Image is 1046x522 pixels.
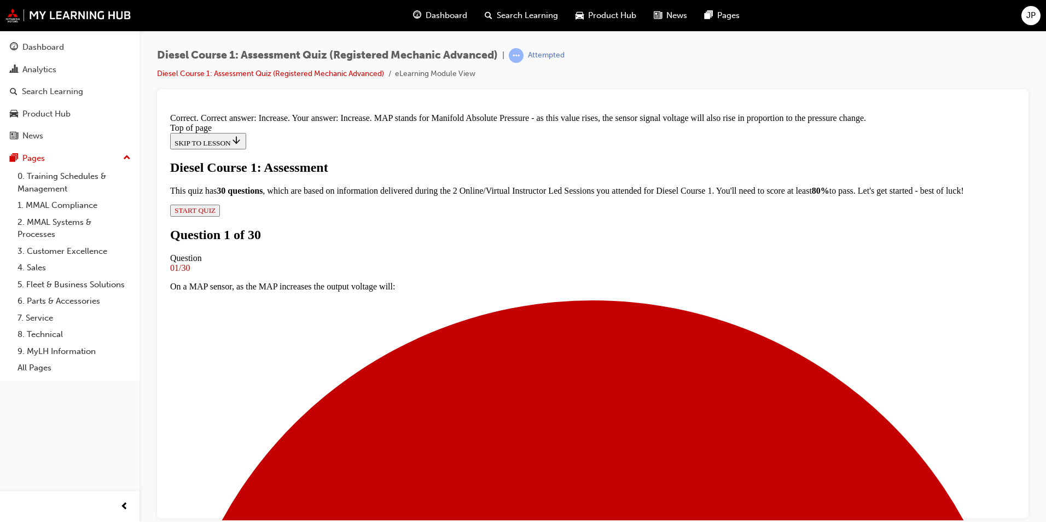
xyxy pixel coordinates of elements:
[4,77,850,87] p: This quiz has , which are based on information delivered during the 2 Online/Virtual Instructor L...
[22,41,64,54] div: Dashboard
[646,77,664,86] strong: 80%
[13,259,135,276] a: 4. Sales
[395,68,475,80] li: eLearning Module View
[4,173,850,183] p: On a MAP sensor, as the MAP increases the output voltage will:
[4,119,850,134] h1: Question 1 of 30
[4,51,850,66] div: Diesel Course 1: Assessment
[13,343,135,360] a: 9. MyLH Information
[4,24,80,40] button: SKIP TO LESSON
[13,310,135,327] a: 7. Service
[10,131,18,141] span: news-icon
[476,4,567,27] a: search-iconSearch Learning
[509,48,524,63] span: learningRecordVerb_ATTEMPT-icon
[13,359,135,376] a: All Pages
[413,9,421,22] span: guage-icon
[10,109,18,119] span: car-icon
[13,243,135,260] a: 3. Customer Excellence
[13,214,135,243] a: 2. MMAL Systems & Processes
[502,49,504,62] span: |
[4,37,135,57] a: Dashboard
[157,49,498,62] span: Diesel Course 1: Assessment Quiz (Registered Mechanic Advanced)
[485,9,492,22] span: search-icon
[497,9,558,22] span: Search Learning
[13,197,135,214] a: 1. MMAL Compliance
[705,9,713,22] span: pages-icon
[404,4,476,27] a: guage-iconDashboard
[10,43,18,53] span: guage-icon
[157,69,384,78] a: Diesel Course 1: Assessment Quiz (Registered Mechanic Advanced)
[51,77,97,86] strong: 30 questions
[567,4,645,27] a: car-iconProduct Hub
[9,30,76,38] span: SKIP TO LESSON
[4,154,850,164] div: 01/30
[4,148,135,169] button: Pages
[13,326,135,343] a: 8. Technical
[4,4,850,14] div: Correct. Correct answer: Increase. Your answer: Increase. MAP stands for Manifold Absolute Pressu...
[22,108,71,120] div: Product Hub
[10,87,18,97] span: search-icon
[576,9,584,22] span: car-icon
[4,14,850,24] div: Top of page
[10,65,18,75] span: chart-icon
[4,60,135,80] a: Analytics
[4,82,135,102] a: Search Learning
[528,50,565,61] div: Attempted
[717,9,740,22] span: Pages
[22,63,56,76] div: Analytics
[4,35,135,148] button: DashboardAnalyticsSearch LearningProduct HubNews
[10,154,18,164] span: pages-icon
[696,4,748,27] a: pages-iconPages
[5,8,131,22] img: mmal
[13,293,135,310] a: 6. Parts & Accessories
[13,168,135,197] a: 0. Training Schedules & Management
[1021,6,1041,25] button: JP
[654,9,662,22] span: news-icon
[4,104,135,124] a: Product Hub
[22,85,83,98] div: Search Learning
[645,4,696,27] a: news-iconNews
[9,97,50,106] span: START QUIZ
[120,500,129,514] span: prev-icon
[426,9,467,22] span: Dashboard
[666,9,687,22] span: News
[588,9,636,22] span: Product Hub
[123,151,131,165] span: up-icon
[22,130,43,142] div: News
[4,126,135,146] a: News
[4,144,850,154] div: Question
[13,276,135,293] a: 5. Fleet & Business Solutions
[1026,9,1036,22] span: JP
[22,152,45,165] div: Pages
